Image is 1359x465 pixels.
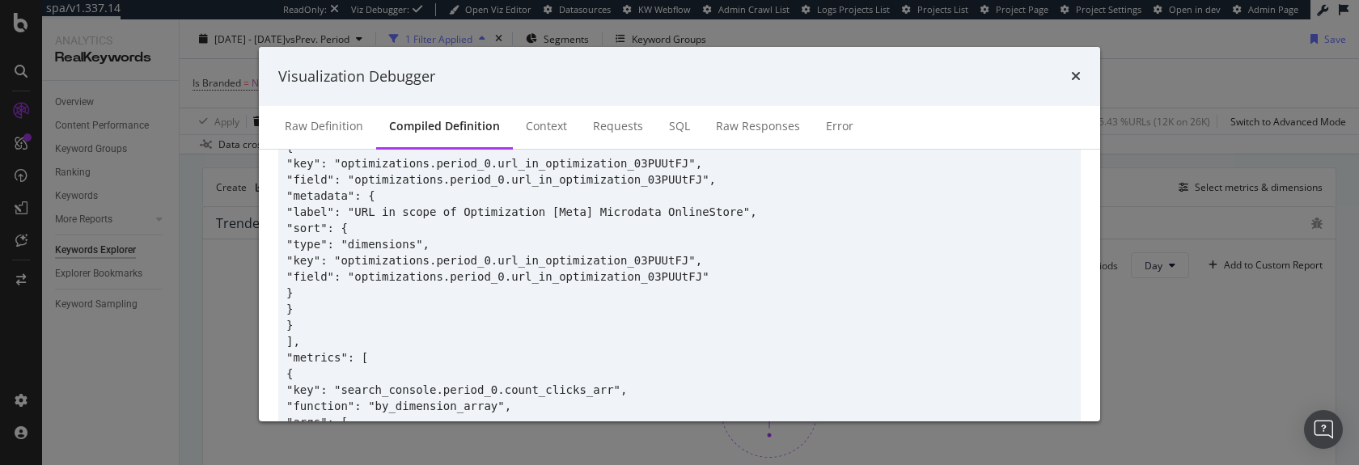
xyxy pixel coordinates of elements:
[669,118,690,134] div: SQL
[526,118,567,134] div: Context
[1071,66,1081,87] div: times
[389,118,500,134] div: Compiled Definition
[1304,410,1343,449] div: Open Intercom Messenger
[826,118,853,134] div: Error
[593,118,643,134] div: Requests
[716,118,800,134] div: Raw Responses
[278,66,435,87] div: Visualization Debugger
[259,47,1100,421] div: modal
[285,118,363,134] div: Raw Definition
